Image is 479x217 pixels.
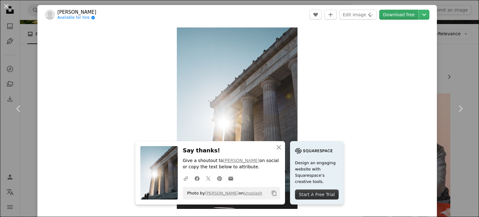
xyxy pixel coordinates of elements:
img: file-1705255347840-230a6ab5bca9image [295,146,332,155]
button: Zoom in on this image [177,27,298,209]
button: Choose download size [419,10,429,20]
a: Share on Facebook [191,172,203,185]
a: [PERSON_NAME] [205,191,239,195]
span: Design an engaging website with Squarespace’s creative tools. [295,160,339,185]
a: Share on Twitter [203,172,214,185]
p: Give a shoutout to on social or copy the text below to attribute. [183,158,280,170]
a: Next [442,79,479,139]
a: Design an engaging website with Squarespace’s creative tools.Start A Free Trial [290,141,344,205]
a: Available for hire [57,15,96,20]
a: [PERSON_NAME] [223,158,259,163]
a: Share over email [225,172,236,185]
a: [PERSON_NAME] [57,9,96,15]
button: Copy to clipboard [269,188,279,199]
button: Edit image [339,10,377,20]
h3: Say thanks! [183,146,280,155]
button: Like [309,10,322,20]
button: Add to Collection [324,10,337,20]
div: Start A Free Trial [295,190,339,200]
img: white concrete pillar under blue sky during daytime [177,27,298,209]
a: Download free [379,10,419,20]
img: Go to Mayer Tawfik's profile [45,10,55,20]
span: Photo by on [184,188,262,198]
a: Share on Pinterest [214,172,225,185]
a: Unsplash [244,191,262,195]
